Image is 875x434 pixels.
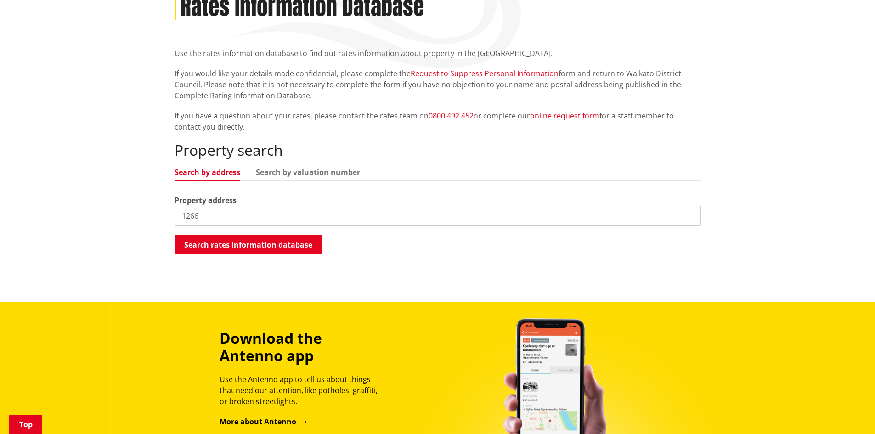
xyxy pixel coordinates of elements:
[175,169,240,176] a: Search by address
[429,111,474,121] a: 0800 492 452
[175,48,701,59] p: Use the rates information database to find out rates information about property in the [GEOGRAPHI...
[220,374,386,407] p: Use the Antenno app to tell us about things that need our attention, like potholes, graffiti, or ...
[530,111,599,121] a: online request form
[256,169,360,176] a: Search by valuation number
[175,141,701,159] h2: Property search
[9,415,42,434] a: Top
[411,68,559,79] a: Request to Suppress Personal Information
[175,206,701,226] input: e.g. Duke Street NGARUAWAHIA
[175,110,701,132] p: If you have a question about your rates, please contact the rates team on or complete our for a s...
[175,195,237,206] label: Property address
[220,417,308,427] a: More about Antenno
[175,235,322,254] button: Search rates information database
[220,329,386,365] h3: Download the Antenno app
[175,68,701,101] p: If you would like your details made confidential, please complete the form and return to Waikato ...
